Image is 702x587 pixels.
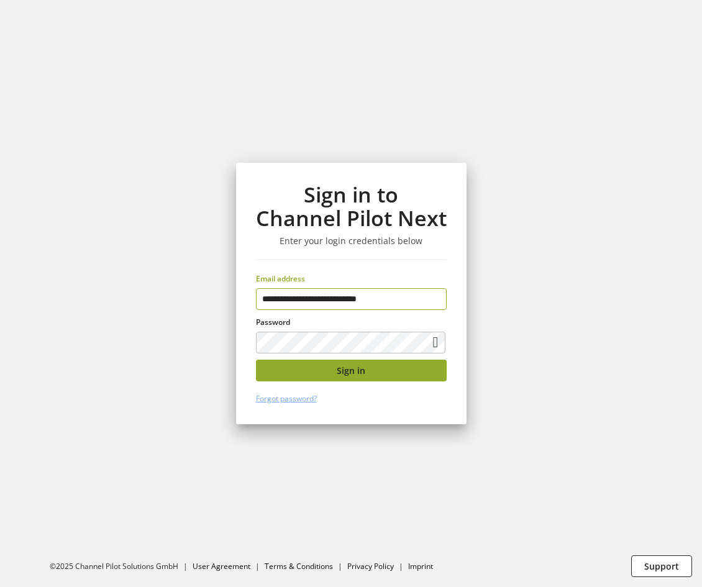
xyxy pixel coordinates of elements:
[347,561,394,571] a: Privacy Policy
[631,555,692,577] button: Support
[425,292,440,307] keeper-lock: Open Keeper Popup
[256,273,305,284] span: Email address
[256,360,447,381] button: Sign in
[337,364,365,377] span: Sign in
[256,393,317,404] a: Forgot password?
[256,183,447,230] h1: Sign in to Channel Pilot Next
[644,560,679,573] span: Support
[193,561,250,571] a: User Agreement
[256,317,290,327] span: Password
[50,561,193,572] li: ©2025 Channel Pilot Solutions GmbH
[256,235,447,247] h3: Enter your login credentials below
[265,561,333,571] a: Terms & Conditions
[408,561,433,571] a: Imprint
